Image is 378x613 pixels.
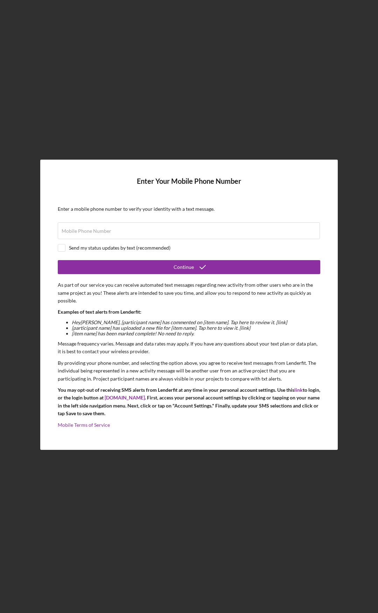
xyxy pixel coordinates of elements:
p: Examples of text alerts from Lenderfit: [58,308,320,316]
li: [item name] has been marked complete! No need to reply. [72,331,320,336]
h4: Enter Your Mobile Phone Number [58,177,320,196]
p: As part of our service you can receive automated text messages regarding new activity from other ... [58,281,320,305]
p: By providing your phone number, and selecting the option above, you agree to receive text message... [58,359,320,383]
div: Enter a mobile phone number to verify your identity with a text message. [58,206,320,212]
a: link [294,387,303,393]
li: Hey [PERSON_NAME] , [participant name] has commented on [item name]. Tap here to review it. [link] [72,320,320,325]
a: [DOMAIN_NAME] [105,395,145,400]
li: [participant name] has uploaded a new file for [item name]. Tap here to view it. [link] [72,325,320,331]
button: Continue [58,260,320,274]
div: Continue [174,260,194,274]
a: Mobile Terms of Service [58,422,110,428]
div: Send my status updates by text (recommended) [69,245,170,251]
p: You may opt-out of receiving SMS alerts from Lenderfit at any time in your personal account setti... [58,386,320,418]
p: Message frequency varies. Message and data rates may apply. If you have any questions about your ... [58,340,320,356]
label: Mobile Phone Number [62,228,111,234]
